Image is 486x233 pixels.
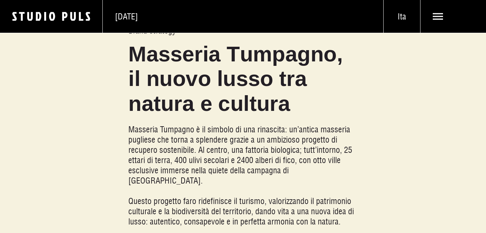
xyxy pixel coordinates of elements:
[134,66,141,91] span: l
[128,91,142,116] span: n
[161,91,174,116] span: u
[311,42,324,67] span: n
[203,42,209,67] span: i
[248,66,260,91] span: s
[174,91,182,116] span: r
[279,66,286,91] span: t
[285,42,297,67] span: a
[278,91,290,116] span: a
[227,42,240,67] span: T
[182,42,194,67] span: e
[186,66,198,91] span: v
[384,11,420,21] span: Ita
[128,42,146,67] span: M
[286,66,295,91] span: r
[253,42,272,67] span: m
[209,42,220,67] span: a
[146,66,160,91] span: n
[142,91,154,116] span: a
[159,66,173,91] span: u
[218,91,230,116] span: c
[128,196,358,227] p: Questo progetto faro ridefinisce il turismo, valorizzando il patrimonio culturale e la biodiversi...
[230,91,244,116] span: u
[270,91,278,116] span: r
[272,42,285,67] span: p
[257,91,270,116] span: u
[182,91,194,116] span: a
[128,124,358,186] p: Masseria Tumpagno è il simbolo di una rinascita: un’antica masseria pugliese che torna a splender...
[158,42,170,67] span: s
[217,66,223,91] span: l
[146,42,158,67] span: a
[115,11,138,21] span: [DATE]
[236,66,248,91] span: s
[223,66,236,91] span: u
[324,42,337,67] span: o
[194,42,203,67] span: r
[128,66,134,91] span: i
[243,91,249,116] span: l
[198,66,211,91] span: o
[297,42,311,67] span: g
[170,42,182,67] span: s
[154,91,161,116] span: t
[200,91,212,116] span: e
[295,66,307,91] span: a
[337,42,343,67] span: ,
[260,66,273,91] span: o
[173,66,186,91] span: o
[249,91,257,116] span: t
[240,42,253,67] span: u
